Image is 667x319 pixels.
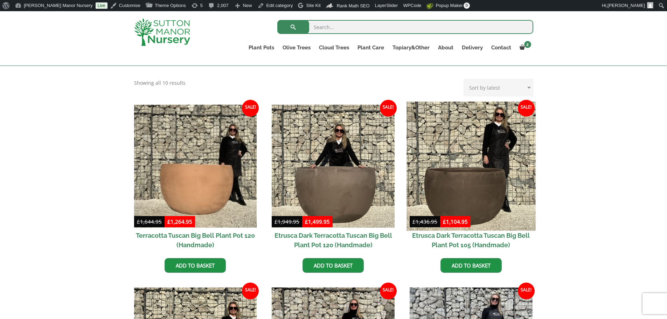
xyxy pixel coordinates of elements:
bdi: 1,104.95 [443,218,468,225]
a: Plant Care [353,43,388,53]
span: £ [305,218,308,225]
bdi: 1,436.95 [412,218,437,225]
span: Sale! [380,283,397,299]
a: Live [96,2,107,9]
span: £ [412,218,416,225]
img: Terracotta Tuscan Big Bell Plant Pot 120 (Handmade) [134,105,257,228]
bdi: 1,499.95 [305,218,330,225]
bdi: 1,644.95 [137,218,162,225]
a: Sale! Etrusca Dark Terracotta Tuscan Big Bell Plant Pot 105 (Handmade) [410,105,533,253]
span: Sale! [518,100,535,117]
a: Topiary&Other [388,43,434,53]
a: Sale! Terracotta Tuscan Big Bell Plant Pot 120 (Handmade) [134,105,257,253]
span: 2 [524,41,531,48]
span: £ [443,218,446,225]
span: Sale! [518,283,535,299]
h2: Etrusca Dark Terracotta Tuscan Big Bell Plant Pot 120 (Handmade) [272,228,395,253]
a: Cloud Trees [315,43,353,53]
a: Add to basket: “Etrusca Dark Terracotta Tuscan Big Bell Plant Pot 120 (Handmade)” [303,258,364,273]
a: Plant Pots [244,43,278,53]
h2: Etrusca Dark Terracotta Tuscan Big Bell Plant Pot 105 (Handmade) [410,228,533,253]
bdi: 1,949.95 [275,218,299,225]
a: Olive Trees [278,43,315,53]
span: Site Kit [306,3,320,8]
a: Contact [487,43,515,53]
a: 2 [515,43,533,53]
img: Etrusca Dark Terracotta Tuscan Big Bell Plant Pot 120 (Handmade) [272,105,395,228]
span: Rank Math SEO [337,3,370,8]
a: Delivery [458,43,487,53]
span: 0 [464,2,470,9]
span: £ [167,218,171,225]
a: About [434,43,458,53]
span: £ [275,218,278,225]
img: Etrusca Dark Terracotta Tuscan Big Bell Plant Pot 105 (Handmade) [407,102,535,230]
select: Shop order [464,79,533,96]
h2: Terracotta Tuscan Big Bell Plant Pot 120 (Handmade) [134,228,257,253]
span: Sale! [242,100,259,117]
span: Sale! [242,283,259,299]
a: Sale! Etrusca Dark Terracotta Tuscan Big Bell Plant Pot 120 (Handmade) [272,105,395,253]
input: Search... [277,20,533,34]
span: Sale! [380,100,397,117]
p: Showing all 10 results [134,79,186,87]
a: Add to basket: “Etrusca Dark Terracotta Tuscan Big Bell Plant Pot 105 (Handmade)” [440,258,502,273]
span: £ [137,218,140,225]
img: logo [134,18,190,46]
a: Add to basket: “Terracotta Tuscan Big Bell Plant Pot 120 (Handmade)” [165,258,226,273]
bdi: 1,264.95 [167,218,192,225]
span: [PERSON_NAME] [607,3,645,8]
